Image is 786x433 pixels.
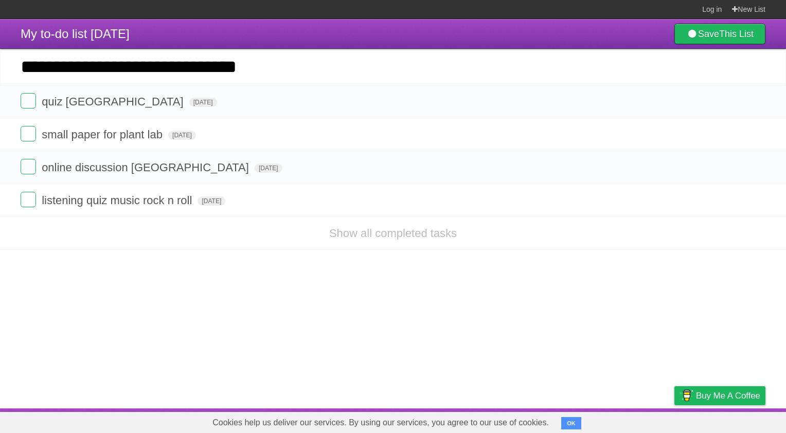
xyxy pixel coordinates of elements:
[198,196,225,206] span: [DATE]
[21,27,130,41] span: My to-do list [DATE]
[719,29,754,39] b: This List
[538,411,559,430] a: About
[21,93,36,109] label: Done
[329,227,457,240] a: Show all completed tasks
[661,411,688,430] a: Privacy
[168,131,196,140] span: [DATE]
[674,24,765,44] a: SaveThis List
[680,387,693,404] img: Buy me a coffee
[202,412,559,433] span: Cookies help us deliver our services. By using our services, you agree to our use of cookies.
[674,386,765,405] a: Buy me a coffee
[189,98,217,107] span: [DATE]
[626,411,649,430] a: Terms
[696,387,760,405] span: Buy me a coffee
[571,411,613,430] a: Developers
[21,192,36,207] label: Done
[42,128,165,141] span: small paper for plant lab
[561,417,581,429] button: OK
[21,159,36,174] label: Done
[42,95,186,108] span: quiz [GEOGRAPHIC_DATA]
[21,126,36,141] label: Done
[42,194,194,207] span: listening quiz music rock n roll
[42,161,252,174] span: online discussion [GEOGRAPHIC_DATA]
[255,164,282,173] span: [DATE]
[701,411,765,430] a: Suggest a feature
